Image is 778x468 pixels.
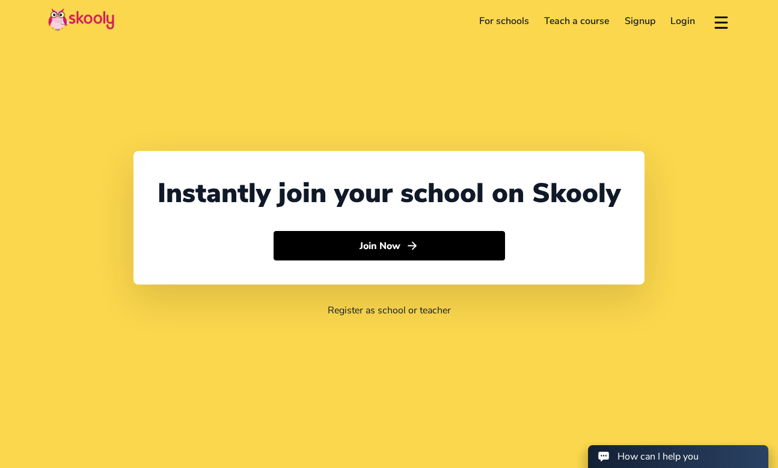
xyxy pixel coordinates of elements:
div: Instantly join your school on Skooly [158,175,620,212]
button: menu outline [712,11,730,31]
a: Signup [617,11,663,31]
a: Register as school or teacher [328,304,451,317]
button: Join Nowarrow forward outline [274,231,505,261]
a: Teach a course [536,11,617,31]
a: For schools [471,11,537,31]
img: Skooly [48,8,114,31]
ion-icon: arrow forward outline [406,239,418,252]
a: Login [663,11,703,31]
